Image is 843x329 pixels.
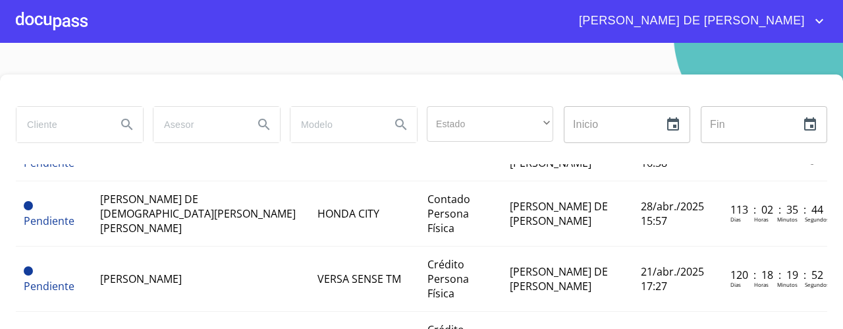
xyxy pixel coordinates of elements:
span: [PERSON_NAME] [100,272,182,286]
span: 28/abr./2025 15:57 [641,199,704,228]
p: Minutos [777,216,798,223]
div: ​ [427,106,553,142]
button: Search [248,109,280,140]
p: 113 : 02 : 35 : 44 [730,202,819,217]
span: Crédito Persona Física [427,257,469,301]
p: Dias [730,281,741,288]
span: Pendiente [24,201,33,210]
p: 120 : 18 : 19 : 52 [730,268,819,282]
p: Segundos [805,216,829,223]
span: 21/abr./2025 17:27 [641,264,704,293]
span: Pendiente [24,279,74,293]
input: search [290,107,380,142]
p: Minutos [777,281,798,288]
span: [PERSON_NAME] DE [PERSON_NAME] [569,11,811,32]
input: search [153,107,243,142]
span: Pendiente [24,214,74,228]
span: Contado Persona Física [427,192,470,235]
p: Segundos [805,281,829,288]
p: Dias [730,216,741,223]
button: Search [111,109,143,140]
span: [PERSON_NAME] DE [PERSON_NAME] [510,264,608,293]
span: HONDA CITY [317,206,379,221]
span: [PERSON_NAME] DE [PERSON_NAME] [510,199,608,228]
p: Horas [754,281,769,288]
span: Pendiente [24,266,33,276]
button: Search [385,109,417,140]
p: Horas [754,216,769,223]
input: search [16,107,106,142]
span: [PERSON_NAME] DE [DEMOGRAPHIC_DATA][PERSON_NAME] [PERSON_NAME] [100,192,296,235]
span: VERSA SENSE TM [317,272,401,286]
button: account of current user [569,11,827,32]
